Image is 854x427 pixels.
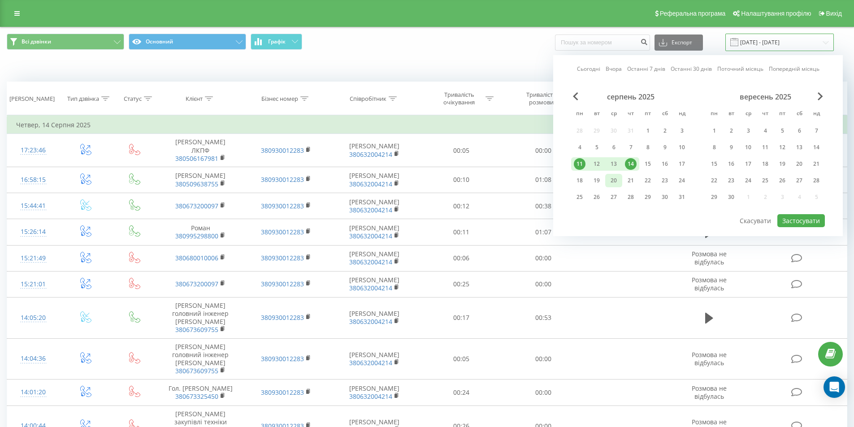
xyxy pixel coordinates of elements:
div: чт 18 вер 2025 р. [757,157,774,171]
div: 2 [725,125,737,137]
a: 380930012283 [261,388,304,397]
div: пн 4 серп 2025 р. [571,141,588,154]
div: нд 28 вер 2025 р. [808,174,825,187]
td: 01:07 [503,219,585,245]
td: [PERSON_NAME] [329,380,420,405]
div: ср 27 серп 2025 р. [605,190,622,204]
div: 4 [574,142,585,153]
td: [PERSON_NAME] головний інженер [PERSON_NAME] [158,338,243,380]
div: 28 [811,175,822,186]
span: Розмова не відбулась [692,250,727,266]
div: 5 [776,125,788,137]
div: 16:58:15 [16,171,51,189]
div: 21 [811,158,822,170]
a: 380930012283 [261,313,304,322]
td: 00:00 [503,338,585,380]
span: Розмова не відбулась [692,350,727,367]
div: 11 [574,158,585,170]
div: 24 [676,175,688,186]
td: 00:25 [420,271,503,297]
div: 14:01:20 [16,384,51,401]
button: Всі дзвінки [7,34,124,50]
button: Експорт [655,35,703,51]
div: пт 12 вер 2025 р. [774,141,791,154]
td: [PERSON_NAME] [158,167,243,193]
button: Графік [251,34,302,50]
td: Четвер, 14 Серпня 2025 [7,116,847,134]
a: 380506167981 [175,154,218,163]
abbr: понеділок [707,108,721,121]
button: Скасувати [735,214,776,227]
div: пт 5 вер 2025 р. [774,124,791,138]
div: 15:26:14 [16,223,51,241]
div: 31 [676,191,688,203]
div: ср 17 вер 2025 р. [740,157,757,171]
div: [PERSON_NAME] [9,95,55,103]
div: 30 [659,191,671,203]
div: ср 10 вер 2025 р. [740,141,757,154]
span: Розмова не відбулась [692,384,727,401]
td: [PERSON_NAME] [329,219,420,245]
td: 00:00 [503,380,585,405]
td: 00:11 [420,219,503,245]
div: ср 24 вер 2025 р. [740,174,757,187]
td: 00:00 [503,134,585,167]
div: пт 19 вер 2025 р. [774,157,791,171]
div: нд 31 серп 2025 р. [673,190,690,204]
div: 22 [642,175,654,186]
div: сб 9 серп 2025 р. [656,141,673,154]
a: 380632004214 [349,180,392,188]
button: Застосувати [777,214,825,227]
div: 16 [725,158,737,170]
div: 25 [574,191,585,203]
a: 380930012283 [261,202,304,210]
div: 14 [625,158,637,170]
td: [PERSON_NAME] [329,271,420,297]
a: 380632004214 [349,392,392,401]
a: 380673609755 [175,367,218,375]
div: 19 [591,175,603,186]
div: Співробітник [350,95,386,103]
span: Previous Month [573,92,578,100]
div: пн 8 вер 2025 р. [706,141,723,154]
td: 01:08 [503,167,585,193]
td: 00:05 [420,134,503,167]
div: 9 [659,142,671,153]
td: Роман [158,219,243,245]
span: Next Month [818,92,823,100]
a: 380632004214 [349,284,392,292]
div: 15 [642,158,654,170]
a: Останні 30 днів [671,65,712,73]
div: вт 12 серп 2025 р. [588,157,605,171]
div: 17 [742,158,754,170]
span: Налаштування профілю [741,10,811,17]
div: 23 [659,175,671,186]
div: 22 [708,175,720,186]
div: нд 17 серп 2025 р. [673,157,690,171]
div: вт 2 вер 2025 р. [723,124,740,138]
a: 380930012283 [261,354,304,363]
div: 27 [608,191,620,203]
div: 16 [659,158,671,170]
div: 6 [608,142,620,153]
div: 15:21:49 [16,250,51,267]
div: сб 6 вер 2025 р. [791,124,808,138]
div: 17 [676,158,688,170]
div: чт 7 серп 2025 р. [622,141,639,154]
a: 380930012283 [261,254,304,262]
div: ср 13 серп 2025 р. [605,157,622,171]
div: вт 16 вер 2025 р. [723,157,740,171]
div: пт 22 серп 2025 р. [639,174,656,187]
div: 11 [759,142,771,153]
div: нд 21 вер 2025 р. [808,157,825,171]
div: пт 1 серп 2025 р. [639,124,656,138]
a: 380509638755 [175,180,218,188]
a: 380632004214 [349,150,392,159]
div: чт 28 серп 2025 р. [622,190,639,204]
a: 380632004214 [349,232,392,240]
div: серпень 2025 [571,92,690,101]
div: 10 [742,142,754,153]
div: нд 14 вер 2025 р. [808,141,825,154]
div: ср 20 серп 2025 р. [605,174,622,187]
td: 00:00 [503,271,585,297]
